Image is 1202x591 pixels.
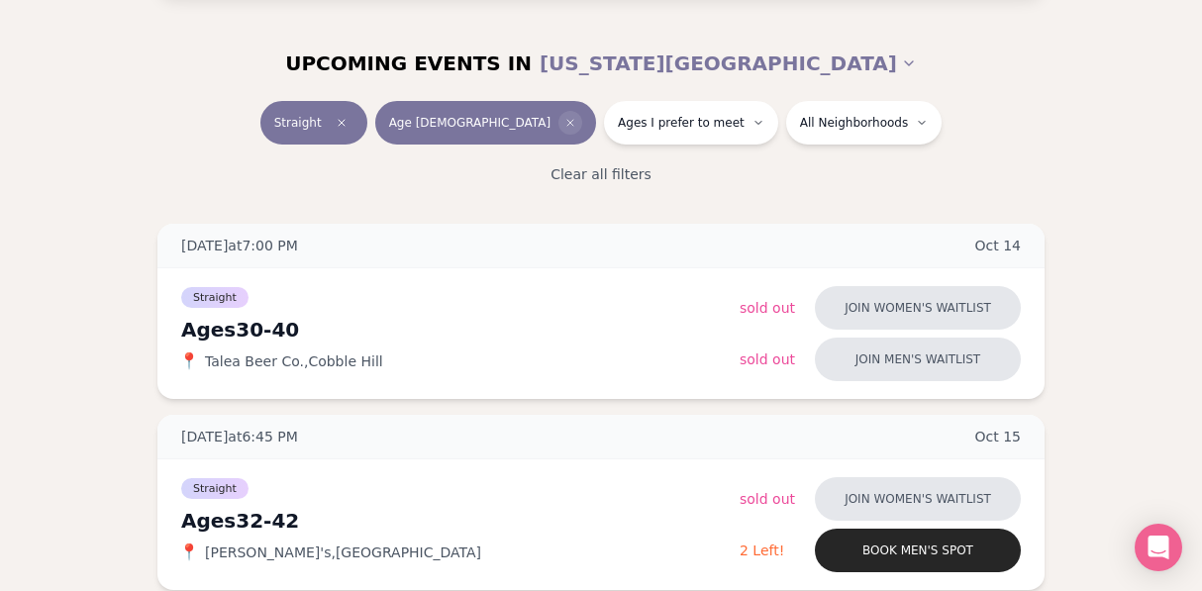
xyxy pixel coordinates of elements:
[539,152,663,196] button: Clear all filters
[274,115,322,131] span: Straight
[181,427,298,446] span: [DATE] at 6:45 PM
[540,42,917,85] button: [US_STATE][GEOGRAPHIC_DATA]
[330,111,353,135] span: Clear event type filter
[285,49,532,77] span: UPCOMING EVENTS IN
[181,287,249,308] span: Straight
[181,478,249,499] span: Straight
[618,115,745,131] span: Ages I prefer to meet
[205,542,481,562] span: [PERSON_NAME]'s , [GEOGRAPHIC_DATA]
[181,507,740,535] div: Ages 32-42
[181,353,197,369] span: 📍
[740,542,784,558] span: 2 Left!
[740,300,795,316] span: Sold Out
[604,101,778,145] button: Ages I prefer to meet
[260,101,367,145] button: StraightClear event type filter
[786,101,942,145] button: All Neighborhoods
[1135,524,1182,571] div: Open Intercom Messenger
[975,427,1022,446] span: Oct 15
[815,477,1021,521] button: Join women's waitlist
[389,115,551,131] span: Age [DEMOGRAPHIC_DATA]
[975,236,1022,255] span: Oct 14
[800,115,908,131] span: All Neighborhoods
[205,351,383,371] span: Talea Beer Co. , Cobble Hill
[181,316,740,344] div: Ages 30-40
[181,236,298,255] span: [DATE] at 7:00 PM
[181,544,197,560] span: 📍
[375,101,596,145] button: Age [DEMOGRAPHIC_DATA]Clear age
[815,529,1021,572] button: Book men's spot
[740,491,795,507] span: Sold Out
[558,111,582,135] span: Clear age
[815,286,1021,330] button: Join women's waitlist
[815,338,1021,381] button: Join men's waitlist
[740,351,795,367] span: Sold Out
